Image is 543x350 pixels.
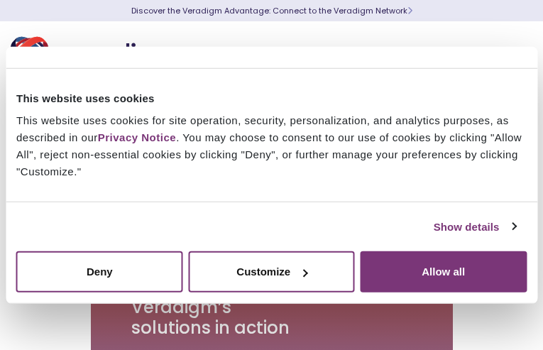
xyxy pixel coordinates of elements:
a: Discover the Veradigm Advantage: Connect to the Veradigm NetworkLearn More [131,5,412,16]
a: Show details [434,218,516,235]
span: Learn More [407,5,412,16]
img: Veradigm logo [11,32,181,79]
div: This website uses cookies [16,89,527,106]
button: Allow all [360,251,527,292]
button: Toggle Navigation Menu [500,37,522,74]
button: Deny [16,251,183,292]
button: Customize [188,251,355,292]
div: This website uses cookies for site operation, security, personalization, and analytics purposes, ... [16,112,527,180]
a: Privacy Notice [98,131,176,143]
h3: Experience Veradigm’s solutions in action [131,277,291,338]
